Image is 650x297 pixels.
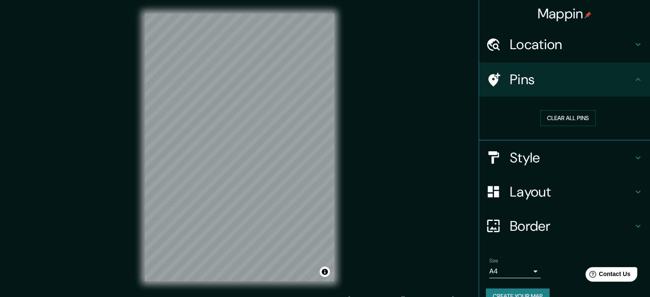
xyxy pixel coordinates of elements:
iframe: Help widget launcher [574,264,641,288]
img: pin-icon.png [585,12,591,18]
label: Size [489,257,498,264]
canvas: Map [145,14,334,281]
div: Border [479,209,650,243]
h4: Style [510,149,633,166]
div: Pins [479,62,650,97]
h4: Pins [510,71,633,88]
div: Style [479,141,650,175]
h4: Mappin [538,5,592,22]
div: Location [479,27,650,62]
h4: Border [510,218,633,235]
button: Toggle attribution [320,267,330,277]
button: Clear all pins [540,110,596,126]
div: A4 [489,265,541,278]
h4: Location [510,36,633,53]
h4: Layout [510,183,633,200]
div: Layout [479,175,650,209]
